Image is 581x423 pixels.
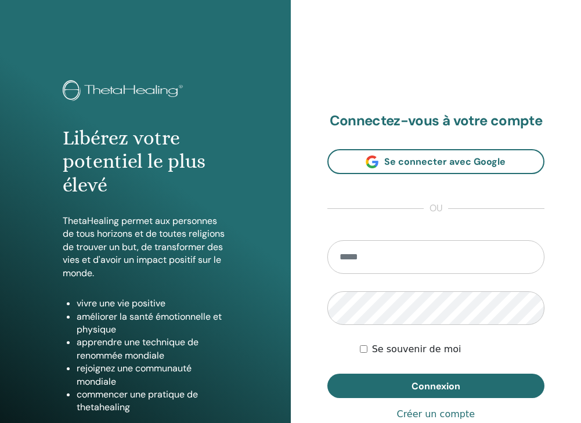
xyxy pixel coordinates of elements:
[396,407,475,421] a: Créer un compte
[384,156,506,168] span: Se connecter avec Google
[327,149,545,174] a: Se connecter avec Google
[77,297,228,310] li: vivre une vie positive
[327,113,545,129] h2: Connectez-vous à votre compte
[63,126,228,197] h1: Libérez votre potentiel le plus élevé
[372,342,461,356] label: Se souvenir de moi
[63,215,228,280] p: ThetaHealing permet aux personnes de tous horizons et de toutes religions de trouver un but, de t...
[424,202,448,216] span: ou
[327,374,545,398] button: Connexion
[77,336,228,362] li: apprendre une technique de renommée mondiale
[412,380,460,392] span: Connexion
[77,362,228,388] li: rejoignez une communauté mondiale
[77,310,228,337] li: améliorer la santé émotionnelle et physique
[360,342,544,356] div: Keep me authenticated indefinitely or until I manually logout
[77,388,228,414] li: commencer une pratique de thetahealing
